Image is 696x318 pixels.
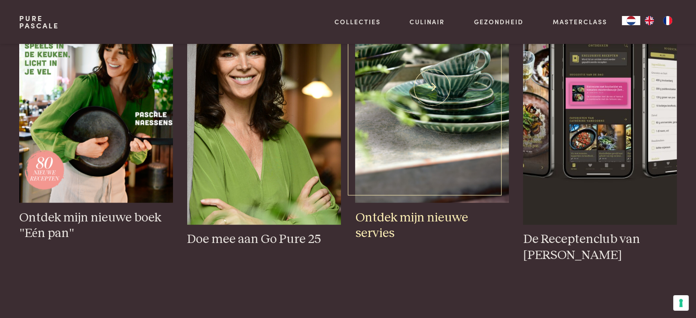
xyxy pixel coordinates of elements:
[410,17,445,27] a: Culinair
[19,210,173,242] h3: Ontdek mijn nieuwe boek "Eén pan"
[640,16,658,25] a: EN
[335,17,381,27] a: Collecties
[622,16,640,25] a: NL
[553,17,607,27] a: Masterclass
[622,16,640,25] div: Language
[658,16,677,25] a: FR
[19,15,59,29] a: PurePascale
[673,295,689,311] button: Uw voorkeuren voor toestemming voor trackingtechnologieën
[622,16,677,25] aside: Language selected: Nederlands
[523,232,676,263] h3: De Receptenclub van [PERSON_NAME]
[474,17,523,27] a: Gezondheid
[355,210,508,242] h3: Ontdek mijn nieuwe servies
[640,16,677,25] ul: Language list
[187,232,340,248] h3: Doe mee aan Go Pure 25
